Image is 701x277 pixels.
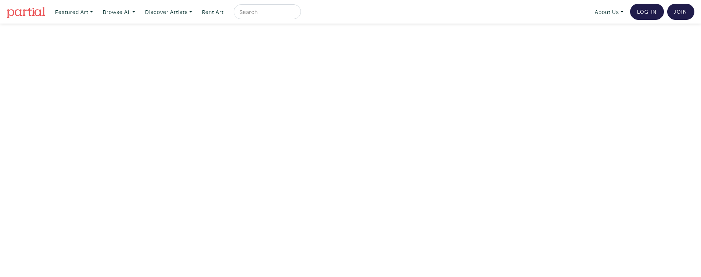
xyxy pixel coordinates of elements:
a: Join [667,4,694,20]
a: Rent Art [199,4,227,19]
a: Log In [630,4,664,20]
a: About Us [592,4,627,19]
a: Featured Art [52,4,96,19]
a: Discover Artists [142,4,195,19]
input: Search [239,7,294,17]
a: Browse All [100,4,139,19]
